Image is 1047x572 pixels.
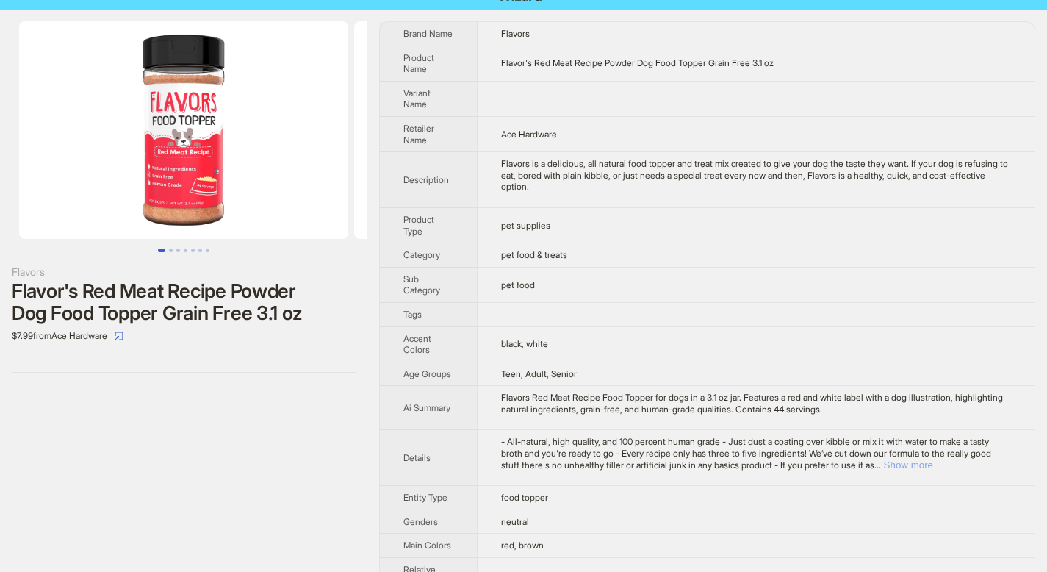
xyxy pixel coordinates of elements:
[158,249,165,252] button: Go to slide 1
[19,21,348,239] img: Flavor's Red Meat Recipe Powder Dog Food Topper Grain Free 3.1 oz image 1
[501,129,557,140] span: Ace Hardware
[403,174,449,185] span: Description
[403,402,450,413] span: Ai Summary
[176,249,180,252] button: Go to slide 3
[501,57,774,68] span: Flavor's Red Meat Recipe Powder Dog Food Topper Grain Free 3.1 oz
[501,492,548,503] span: food topper
[403,540,451,551] span: Main Colors
[501,158,1011,193] div: Flavors is a delicious, all natural food topper and treat mix created to give your dog the taste ...
[501,392,1011,415] div: Flavors Red Meat Recipe Food Topper for dogs in a 3.1 oz jar. Features a red and white label with...
[884,460,933,471] button: Expand
[501,279,535,290] span: pet food
[403,214,434,237] span: Product Type
[354,21,683,239] img: Flavor's Red Meat Recipe Powder Dog Food Topper Grain Free 3.1 oz image 2
[501,220,550,231] span: pet supplies
[198,249,202,252] button: Go to slide 6
[191,249,195,252] button: Go to slide 5
[403,309,422,320] span: Tags
[12,264,356,280] div: Flavors
[403,52,434,75] span: Product Name
[403,274,440,296] span: Sub Category
[403,452,431,463] span: Details
[874,460,881,471] span: ...
[501,516,529,527] span: neutral
[501,540,544,551] span: red, brown
[115,332,123,340] span: select
[12,280,356,324] div: Flavor's Red Meat Recipe Powder Dog Food Topper Grain Free 3.1 oz
[403,87,431,110] span: Variant Name
[12,324,356,348] div: $7.99 from Ace Hardware
[403,28,453,39] span: Brand Name
[206,249,209,252] button: Go to slide 7
[501,436,1011,471] div: - All-natural, high quality, and 100 percent human grade - Just dust a coating over kibble or mix...
[501,368,577,379] span: Teen, Adult, Senior
[403,333,431,356] span: Accent Colors
[403,368,451,379] span: Age Groups
[501,28,530,39] span: Flavors
[169,249,173,252] button: Go to slide 2
[184,249,187,252] button: Go to slide 4
[403,492,447,503] span: Entity Type
[501,338,548,349] span: black, white
[403,516,438,527] span: Genders
[501,436,991,470] span: - All-natural, high quality, and 100 percent human grade - Just dust a coating over kibble or mix...
[403,249,440,260] span: Category
[403,123,434,146] span: Retailer Name
[501,249,567,260] span: pet food & treats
